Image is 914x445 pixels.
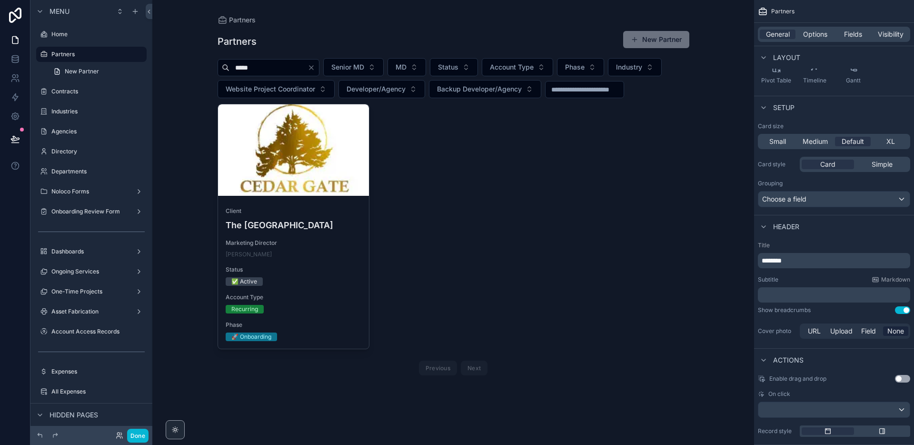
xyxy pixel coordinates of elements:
[36,47,147,62] a: Partners
[565,62,585,72] span: Phase
[51,188,131,195] label: Noloco Forms
[36,264,147,279] a: Ongoing Services
[331,62,364,72] span: Senior MD
[338,80,425,98] button: Select Button
[878,30,904,39] span: Visibility
[51,108,145,115] label: Industries
[758,161,796,168] label: Card style
[872,276,910,283] a: Markdown
[758,191,910,207] button: Choose a field
[51,51,141,58] label: Partners
[218,104,369,196] div: cedar-gate-logo-(1).webp
[226,251,272,258] a: [PERSON_NAME]
[51,308,131,315] label: Asset Fabrication
[437,84,522,94] span: Backup Developer/Agency
[758,242,910,249] label: Title
[48,64,147,79] a: New Partner
[308,64,319,71] button: Clear
[616,62,642,72] span: Industry
[846,77,861,84] span: Gantt
[758,180,783,187] label: Grouping
[803,77,826,84] span: Timeline
[803,30,827,39] span: Options
[51,288,131,295] label: One-Time Projects
[36,124,147,139] a: Agencies
[51,368,145,375] label: Expenses
[36,304,147,319] a: Asset Fabrication
[226,84,315,94] span: Website Project Coordinator
[51,328,145,335] label: Account Access Records
[758,60,795,88] button: Pivot Table
[226,219,362,232] h4: The [GEOGRAPHIC_DATA]
[51,148,145,155] label: Directory
[808,326,821,336] span: URL
[36,27,147,42] a: Home
[769,375,826,383] span: Enable drag and drop
[231,333,271,341] div: 🚀 Onboarding
[51,88,145,95] label: Contracts
[429,80,541,98] button: Select Button
[758,287,910,303] div: scrollable content
[387,58,426,76] button: Select Button
[608,58,662,76] button: Select Button
[758,427,796,435] label: Record style
[803,137,828,146] span: Medium
[768,390,790,398] span: On click
[226,293,362,301] span: Account Type
[430,58,478,76] button: Select Button
[773,355,804,365] span: Actions
[490,62,534,72] span: Account Type
[51,388,145,395] label: All Expenses
[50,7,70,16] span: Menu
[36,164,147,179] a: Departments
[323,58,384,76] button: Select Button
[557,58,604,76] button: Select Button
[36,184,147,199] a: Noloco Forms
[886,137,895,146] span: XL
[226,207,362,215] span: Client
[218,15,256,25] a: Partners
[820,160,835,169] span: Card
[36,364,147,379] a: Expenses
[347,84,406,94] span: Developer/Agency
[758,276,778,283] label: Subtitle
[835,60,872,88] button: Gantt
[36,324,147,339] a: Account Access Records
[50,410,98,420] span: Hidden pages
[758,327,796,335] label: Cover photo
[231,277,257,286] div: ✅ Active
[51,168,145,175] label: Departments
[36,104,147,119] a: Industries
[36,384,147,399] a: All Expenses
[51,30,145,38] label: Home
[482,58,553,76] button: Select Button
[769,137,786,146] span: Small
[773,53,800,62] span: Layout
[231,305,258,314] div: Recurring
[623,31,689,48] button: New Partner
[773,222,799,232] span: Header
[887,326,904,336] span: None
[229,15,256,25] span: Partners
[51,128,145,135] label: Agencies
[758,192,910,207] div: Choose a field
[396,62,407,72] span: MD
[861,326,876,336] span: Field
[881,276,910,283] span: Markdown
[36,204,147,219] a: Onboarding Review Form
[65,68,99,75] span: New Partner
[844,30,862,39] span: Fields
[218,104,370,349] a: ClientThe [GEOGRAPHIC_DATA]Marketing Director[PERSON_NAME]Status✅ ActiveAccount TypeRecurringPhas...
[842,137,864,146] span: Default
[771,8,795,15] span: Partners
[830,326,853,336] span: Upload
[226,321,362,329] span: Phase
[758,253,910,268] div: scrollable content
[773,103,795,112] span: Setup
[218,80,335,98] button: Select Button
[127,429,149,443] button: Done
[226,266,362,273] span: Status
[761,77,791,84] span: Pivot Table
[758,306,811,314] div: Show breadcrumbs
